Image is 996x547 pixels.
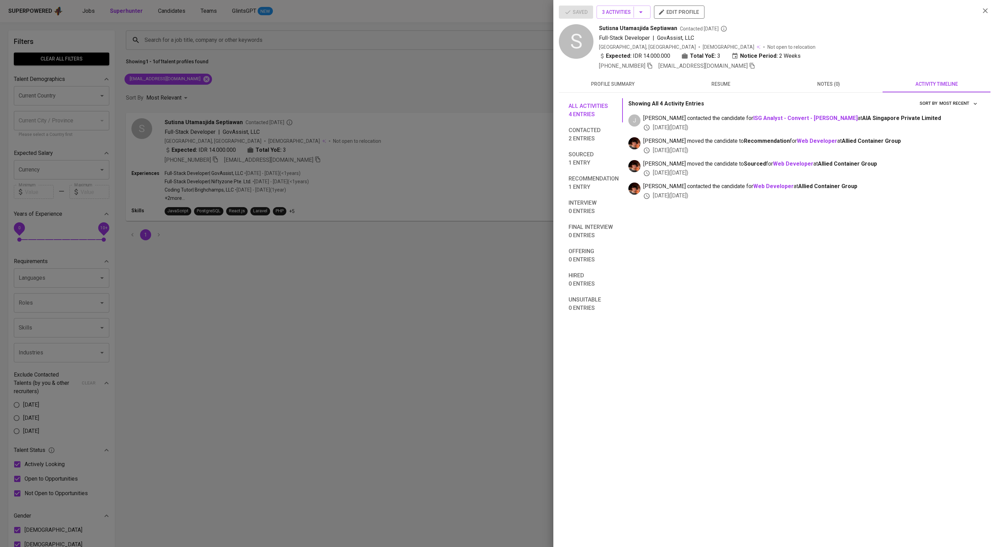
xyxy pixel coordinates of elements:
span: [DEMOGRAPHIC_DATA] [703,44,755,50]
a: edit profile [654,9,704,15]
span: [PERSON_NAME] moved the candidate to for at [643,137,979,145]
span: activity timeline [887,80,986,89]
div: [GEOGRAPHIC_DATA], [GEOGRAPHIC_DATA] [599,44,696,50]
span: sort by [920,101,938,106]
img: diemas@glints.com [628,137,640,149]
span: Contacted [DATE] [680,25,727,32]
span: | [653,34,654,42]
div: S [559,24,593,59]
span: edit profile [660,8,699,17]
img: diemas@glints.com [628,183,640,195]
span: AIA Singapore Private Limited [862,115,941,121]
a: Web Developer [773,160,813,167]
div: IDR 14.000.000 [599,52,670,60]
span: Hired 0 entries [569,271,619,288]
div: [DATE] ( [DATE] ) [643,169,979,177]
span: Interview 0 entries [569,199,619,215]
span: Contacted 2 entries [569,126,619,143]
button: 3 Activities [597,6,651,19]
span: 3 [717,52,720,60]
span: Final interview 0 entries [569,223,619,240]
span: Offering 0 entries [569,247,619,264]
button: sort by [938,98,979,109]
span: All activities 4 entries [569,102,619,119]
span: [PERSON_NAME] contacted the candidate for at [643,114,979,122]
span: [PHONE_NUMBER] [599,63,645,69]
button: edit profile [654,6,704,19]
b: Total YoE: [690,52,716,60]
span: Allied Container Group [818,160,877,167]
div: J [628,114,640,127]
b: Sourced [744,160,766,167]
span: Most Recent [939,100,978,108]
span: Sutisna Utamasjida Septiawan [599,24,677,33]
div: [DATE] ( [DATE] ) [643,192,979,200]
span: [PERSON_NAME] moved the candidate to for at [643,160,979,168]
span: notes (0) [779,80,878,89]
span: 3 Activities [602,8,645,17]
span: GovAssist, LLC [657,35,694,41]
span: [EMAIL_ADDRESS][DOMAIN_NAME] [658,63,748,69]
div: [DATE] ( [DATE] ) [643,124,979,132]
span: Sourced 1 entry [569,150,619,167]
b: Notice Period: [740,52,778,60]
span: [PERSON_NAME] contacted the candidate for at [643,183,979,191]
div: [DATE] ( [DATE] ) [643,147,979,155]
svg: By Batam recruiter [720,25,727,32]
span: Allied Container Group [798,183,857,189]
img: diemas@glints.com [628,160,640,172]
a: ISG Analyst - Convert - [PERSON_NAME] [753,115,858,121]
a: Web Developer [753,183,794,189]
b: Recommendation [744,138,790,144]
div: 2 Weeks [731,52,801,60]
p: Showing All 4 Activity Entries [628,100,704,108]
span: Allied Container Group [842,138,901,144]
span: resume [671,80,771,89]
b: Expected: [606,52,631,60]
span: Full-Stack Developer [599,35,650,41]
p: Not open to relocation [767,44,815,50]
span: Recommendation 1 entry [569,175,619,191]
span: profile summary [563,80,663,89]
span: Unsuitable 0 entries [569,296,619,312]
a: Web Developer [797,138,837,144]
